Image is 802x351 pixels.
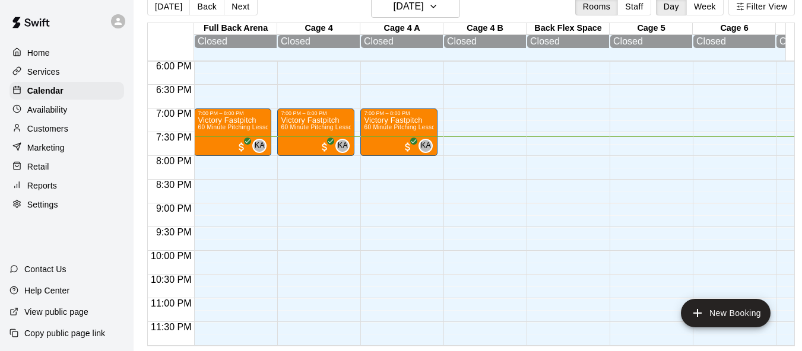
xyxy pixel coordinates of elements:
[148,322,194,332] span: 11:30 PM
[335,139,350,153] div: Kenzee Alarcon
[693,23,776,34] div: Cage 6
[198,110,268,116] div: 7:00 PM – 8:00 PM
[527,23,610,34] div: Back Flex Space
[9,101,124,119] a: Availability
[252,139,267,153] div: Kenzee Alarcon
[153,156,195,166] span: 8:00 PM
[9,158,124,175] a: Retail
[443,23,527,34] div: Cage 4 B
[277,109,354,156] div: 7:00 PM – 8:00 PM: 60 Minute Pitching Lesson (1:1)
[257,139,267,153] span: Kenzee Alarcon
[530,36,606,47] div: Closed
[281,36,357,47] div: Closed
[9,120,124,138] a: Customers
[421,140,431,152] span: KA
[236,141,248,153] span: All customers have paid
[360,23,443,34] div: Cage 4 A
[24,285,69,296] p: Help Center
[364,36,440,47] div: Closed
[9,139,124,157] a: Marketing
[194,109,271,156] div: 7:00 PM – 8:00 PM: 60 Minute Pitching Lesson (1:1)
[360,109,438,156] div: 7:00 PM – 8:00 PM: 60 Minute Pitching Lesson (1:1)
[153,85,195,95] span: 6:30 PM
[319,141,331,153] span: All customers have paid
[153,132,195,142] span: 7:30 PM
[153,109,195,119] span: 7:00 PM
[696,36,772,47] div: Closed
[24,306,88,318] p: View public page
[423,139,433,153] span: Kenzee Alarcon
[281,124,370,130] span: 60 Minute Pitching Lesson (1:1)
[9,196,124,213] a: Settings
[153,180,195,190] span: 8:30 PM
[613,36,689,47] div: Closed
[419,139,433,153] div: Kenzee Alarcon
[27,47,50,59] p: Home
[24,327,105,339] p: Copy public page link
[281,110,351,116] div: 7:00 PM – 8:00 PM
[194,23,277,34] div: Full Back Arena
[364,110,434,116] div: 7:00 PM – 8:00 PM
[610,23,693,34] div: Cage 5
[402,141,414,153] span: All customers have paid
[447,36,523,47] div: Closed
[277,23,360,34] div: Cage 4
[340,139,350,153] span: Kenzee Alarcon
[27,66,60,78] p: Services
[9,63,124,81] a: Services
[255,140,265,152] span: KA
[148,298,194,308] span: 11:00 PM
[27,180,57,192] p: Reports
[148,275,194,285] span: 10:30 PM
[153,227,195,237] span: 9:30 PM
[198,36,274,47] div: Closed
[27,85,64,97] p: Calendar
[153,203,195,213] span: 9:00 PM
[27,199,58,210] p: Settings
[27,104,68,116] p: Availability
[9,177,124,194] a: Reports
[338,140,348,152] span: KA
[27,142,65,154] p: Marketing
[198,124,287,130] span: 60 Minute Pitching Lesson (1:1)
[24,263,66,275] p: Contact Us
[681,299,771,327] button: add
[148,251,194,261] span: 10:00 PM
[27,123,68,135] p: Customers
[9,82,124,100] a: Calendar
[9,44,124,62] a: Home
[364,124,454,130] span: 60 Minute Pitching Lesson (1:1)
[153,61,195,71] span: 6:00 PM
[27,161,49,173] p: Retail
